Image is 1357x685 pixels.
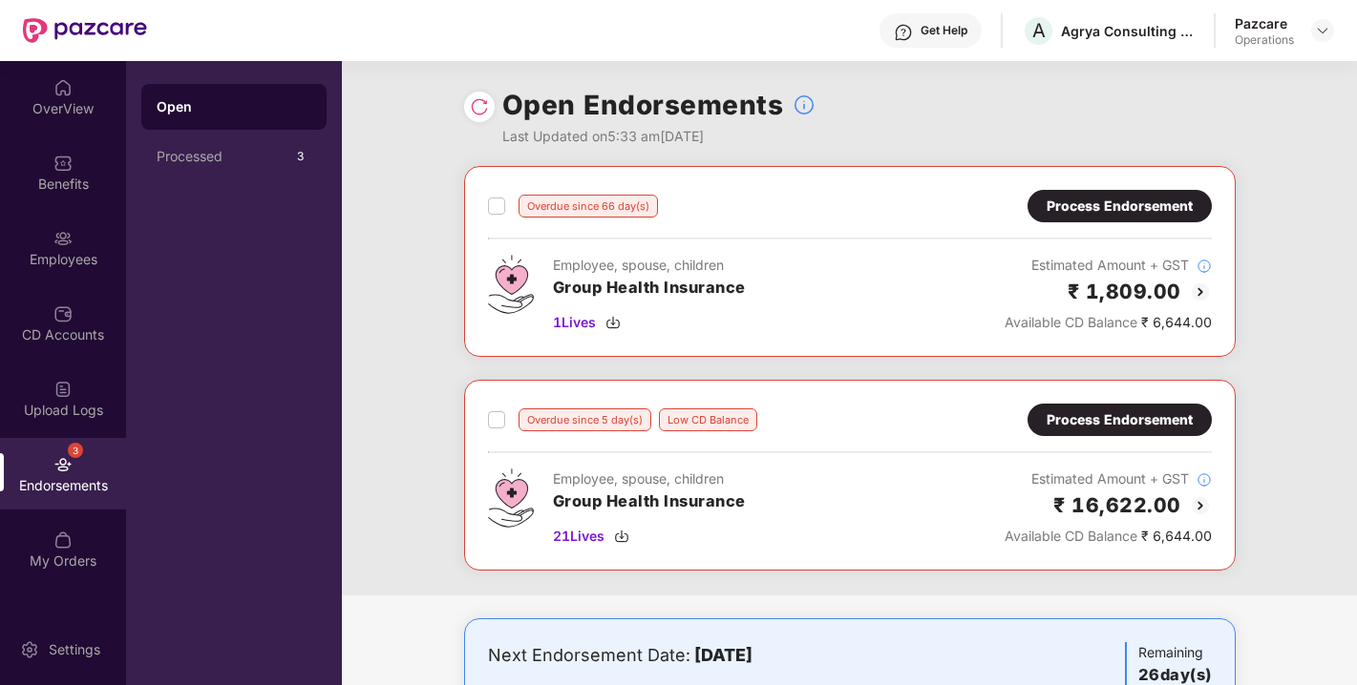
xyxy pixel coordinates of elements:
img: New Pazcare Logo [23,18,147,43]
h3: Group Health Insurance [553,276,746,301]
div: 3 [68,443,83,458]
img: svg+xml;base64,PHN2ZyB4bWxucz0iaHR0cDovL3d3dy53My5vcmcvMjAwMC9zdmciIHdpZHRoPSI0Ny43MTQiIGhlaWdodD... [488,468,534,528]
img: svg+xml;base64,PHN2ZyB4bWxucz0iaHR0cDovL3d3dy53My5vcmcvMjAwMC9zdmciIHdpZHRoPSI0Ny43MTQiIGhlaWdodD... [488,255,534,314]
div: Open [157,97,311,116]
img: svg+xml;base64,PHN2ZyBpZD0iSW5mb18tXzMyeDMyIiBkYXRhLW5hbWU9IkluZm8gLSAzMngzMiIgeG1sbnM9Imh0dHA6Ly... [1197,472,1212,488]
img: svg+xml;base64,PHN2ZyBpZD0iUmVsb2FkLTMyeDMyIiB4bWxucz0iaHR0cDovL3d3dy53My5vcmcvMjAwMC9zdmciIHdpZH... [470,97,489,116]
img: svg+xml;base64,PHN2ZyBpZD0iSW5mb18tXzMyeDMyIiBkYXRhLW5hbWU9IkluZm8gLSAzMngzMiIgeG1sbnM9Imh0dHA6Ly... [793,93,816,116]
div: ₹ 6,644.00 [1005,526,1212,547]
div: Low CD Balance [659,408,757,431]
div: Processed [157,149,288,164]
img: svg+xml;base64,PHN2ZyBpZD0iSG9tZSIgeG1sbnM9Imh0dHA6Ly93d3cudzMub3JnLzIwMDAvc3ZnIiB3aWR0aD0iMjAiIG... [53,78,73,97]
div: Process Endorsement [1047,196,1193,217]
img: svg+xml;base64,PHN2ZyBpZD0iRW5kb3JzZW1lbnRzIiB4bWxucz0iaHR0cDovL3d3dy53My5vcmcvMjAwMC9zdmciIHdpZH... [53,455,73,474]
h3: Group Health Insurance [553,489,746,514]
span: A [1032,19,1046,42]
img: svg+xml;base64,PHN2ZyBpZD0iQmFjay0yMHgyMCIgeG1sbnM9Imh0dHA6Ly93d3cudzMub3JnLzIwMDAvc3ZnIiB3aWR0aD... [1189,494,1212,517]
img: svg+xml;base64,PHN2ZyBpZD0iQmFjay0yMHgyMCIgeG1sbnM9Imh0dHA6Ly93d3cudzMub3JnLzIwMDAvc3ZnIiB3aWR0aD... [1189,280,1212,303]
div: ₹ 6,644.00 [1005,312,1212,333]
img: svg+xml;base64,PHN2ZyBpZD0iRHJvcGRvd24tMzJ4MzIiIHhtbG5zPSJodHRwOi8vd3d3LnczLm9yZy8yMDAwL3N2ZyIgd2... [1315,23,1330,38]
div: Employee, spouse, children [553,468,746,489]
div: Employee, spouse, children [553,255,746,276]
div: Settings [43,640,106,659]
div: Next Endorsement Date: [488,642,959,669]
span: Available CD Balance [1005,528,1137,544]
div: Pazcare [1235,14,1294,32]
h2: ₹ 1,809.00 [1068,276,1181,307]
div: Estimated Amount + GST [1005,468,1212,489]
h2: ₹ 16,622.00 [1053,489,1181,521]
span: 1 Lives [553,312,596,333]
div: Get Help [921,23,967,38]
div: Overdue since 5 day(s) [519,408,651,431]
img: svg+xml;base64,PHN2ZyBpZD0iQmVuZWZpdHMiIHhtbG5zPSJodHRwOi8vd3d3LnczLm9yZy8yMDAwL3N2ZyIgd2lkdGg9Ij... [53,154,73,173]
div: Agrya Consulting Private Limited [1061,22,1195,40]
div: Last Updated on 5:33 am[DATE] [502,126,816,147]
h1: Open Endorsements [502,84,784,126]
img: svg+xml;base64,PHN2ZyBpZD0iRW1wbG95ZWVzIiB4bWxucz0iaHR0cDovL3d3dy53My5vcmcvMjAwMC9zdmciIHdpZHRoPS... [53,229,73,248]
span: 21 Lives [553,526,604,547]
img: svg+xml;base64,PHN2ZyBpZD0iRG93bmxvYWQtMzJ4MzIiIHhtbG5zPSJodHRwOi8vd3d3LnczLm9yZy8yMDAwL3N2ZyIgd2... [614,529,629,544]
img: svg+xml;base64,PHN2ZyBpZD0iVXBsb2FkX0xvZ3MiIGRhdGEtbmFtZT0iVXBsb2FkIExvZ3MiIHhtbG5zPSJodHRwOi8vd3... [53,380,73,399]
img: svg+xml;base64,PHN2ZyBpZD0iRG93bmxvYWQtMzJ4MzIiIHhtbG5zPSJodHRwOi8vd3d3LnczLm9yZy8yMDAwL3N2ZyIgd2... [605,315,621,330]
span: Available CD Balance [1005,314,1137,330]
div: Operations [1235,32,1294,48]
img: svg+xml;base64,PHN2ZyBpZD0iSGVscC0zMngzMiIgeG1sbnM9Imh0dHA6Ly93d3cudzMub3JnLzIwMDAvc3ZnIiB3aWR0aD... [894,23,913,42]
img: svg+xml;base64,PHN2ZyBpZD0iQ0RfQWNjb3VudHMiIGRhdGEtbmFtZT0iQ0QgQWNjb3VudHMiIHhtbG5zPSJodHRwOi8vd3... [53,304,73,323]
div: Estimated Amount + GST [1005,255,1212,276]
img: svg+xml;base64,PHN2ZyBpZD0iSW5mb18tXzMyeDMyIiBkYXRhLW5hbWU9IkluZm8gLSAzMngzMiIgeG1sbnM9Imh0dHA6Ly... [1197,259,1212,274]
b: [DATE] [694,645,753,665]
div: Process Endorsement [1047,409,1193,430]
div: 3 [288,145,311,168]
img: svg+xml;base64,PHN2ZyBpZD0iTXlfT3JkZXJzIiBkYXRhLW5hbWU9Ik15IE9yZGVycyIgeG1sbnM9Imh0dHA6Ly93d3cudz... [53,530,73,550]
div: Overdue since 66 day(s) [519,195,658,218]
img: svg+xml;base64,PHN2ZyBpZD0iU2V0dGluZy0yMHgyMCIgeG1sbnM9Imh0dHA6Ly93d3cudzMub3JnLzIwMDAvc3ZnIiB3aW... [20,640,39,659]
